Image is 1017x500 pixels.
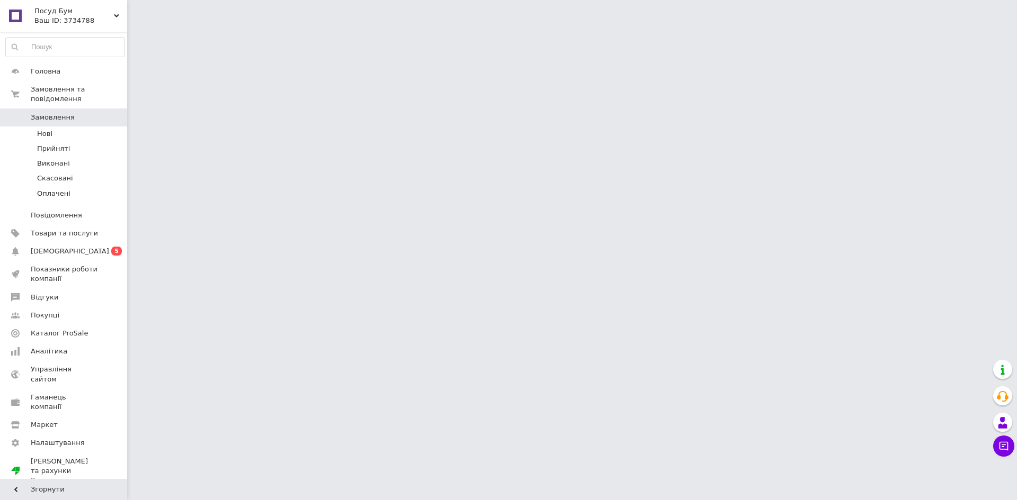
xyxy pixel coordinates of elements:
span: Нові [37,129,52,139]
span: Головна [31,67,60,76]
span: Прийняті [37,144,70,153]
div: Ваш ID: 3734788 [34,16,127,25]
input: Пошук [6,38,124,57]
span: [PERSON_NAME] та рахунки [31,457,98,486]
span: Оплачені [37,189,70,198]
span: Відгуки [31,293,58,302]
span: 5 [111,247,122,256]
span: [DEMOGRAPHIC_DATA] [31,247,109,256]
button: Чат з покупцем [993,435,1014,457]
span: Замовлення [31,113,75,122]
span: Скасовані [37,174,73,183]
span: Аналітика [31,347,67,356]
span: Замовлення та повідомлення [31,85,127,104]
span: Управління сайтом [31,365,98,384]
span: Гаманець компанії [31,393,98,412]
span: Покупці [31,311,59,320]
span: Повідомлення [31,211,82,220]
span: Налаштування [31,438,85,448]
span: Показники роботи компанії [31,265,98,284]
span: Посуд Бум [34,6,114,16]
span: Товари та послуги [31,229,98,238]
div: Prom топ [31,476,98,485]
span: Каталог ProSale [31,329,88,338]
span: Маркет [31,420,58,430]
span: Виконані [37,159,70,168]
